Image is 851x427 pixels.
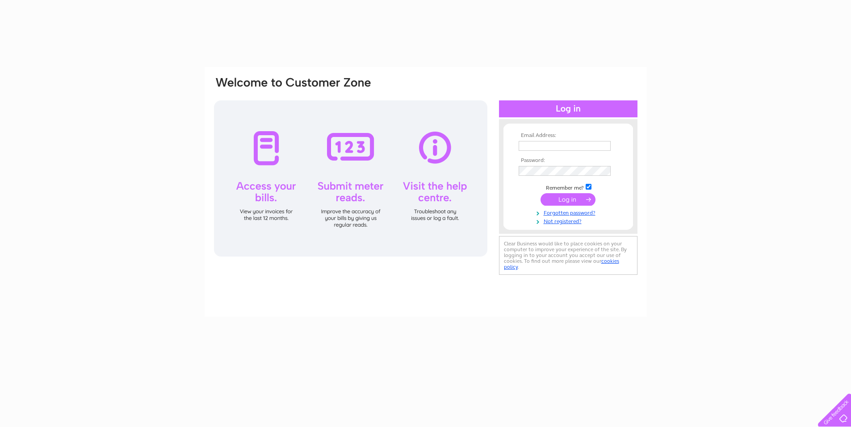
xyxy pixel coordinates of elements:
[519,208,620,216] a: Forgotten password?
[541,193,595,206] input: Submit
[516,133,620,139] th: Email Address:
[519,216,620,225] a: Not registered?
[516,158,620,164] th: Password:
[516,182,620,191] td: Remember me?
[499,236,637,275] div: Clear Business would like to place cookies on your computer to improve your experience of the sit...
[504,258,619,270] a: cookies policy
